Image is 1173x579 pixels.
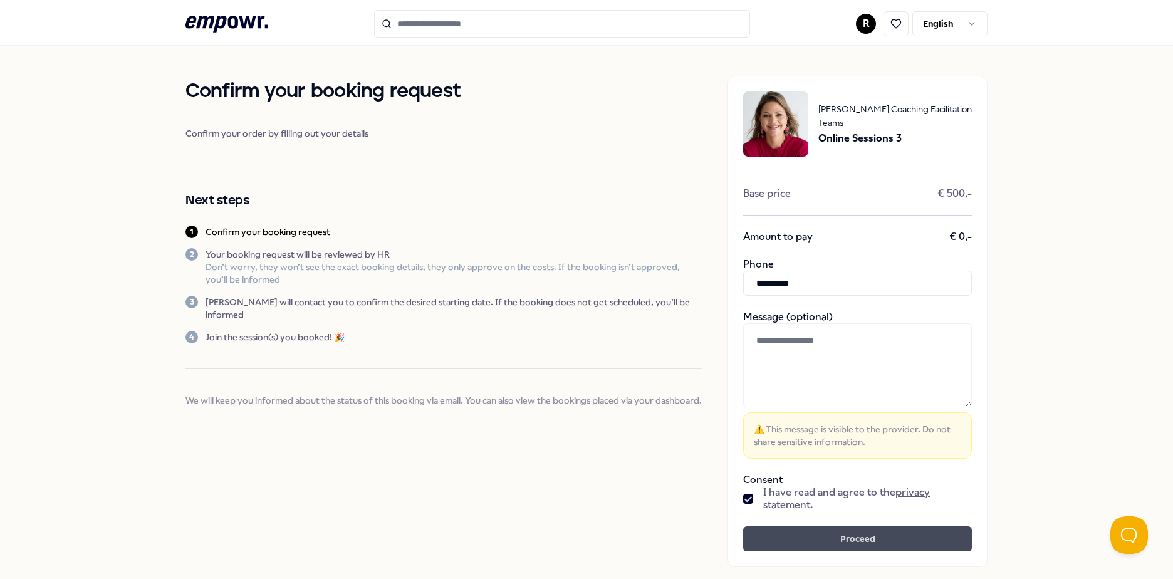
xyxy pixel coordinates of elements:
a: privacy statement [763,486,930,511]
div: 1 [185,226,198,238]
button: Proceed [743,526,972,551]
input: Search for products, categories or subcategories [374,10,750,38]
span: Amount to pay [743,231,813,243]
img: package image [743,91,808,157]
span: [PERSON_NAME] Coaching Facilitation Teams [818,102,972,130]
span: Online Sessions 3 [818,130,972,147]
p: [PERSON_NAME] will contact you to confirm the desired starting date. If the booking does not get ... [206,296,702,321]
p: Your booking request will be reviewed by HR [206,248,702,261]
iframe: Help Scout Beacon - Open [1110,516,1148,554]
h1: Confirm your booking request [185,76,702,107]
div: Consent [743,474,972,511]
h2: Next steps [185,190,702,211]
div: Message (optional) [743,311,972,459]
div: Phone [743,258,972,296]
div: 4 [185,331,198,343]
p: Confirm your booking request [206,226,330,238]
div: 2 [185,248,198,261]
span: I have read and agree to the . [763,486,972,511]
span: € 500,- [937,187,972,200]
div: 3 [185,296,198,308]
span: Base price [743,187,791,200]
span: € 0,- [949,231,972,243]
button: R [856,14,876,34]
span: Confirm your order by filling out your details [185,127,702,140]
p: Join the session(s) you booked! 🎉 [206,331,345,343]
span: We will keep you informed about the status of this booking via email. You can also view the booki... [185,394,702,407]
span: ⚠️ This message is visible to the provider. Do not share sensitive information. [754,423,961,448]
p: Don’t worry, they won’t see the exact booking details, they only approve on the costs. If the boo... [206,261,702,286]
